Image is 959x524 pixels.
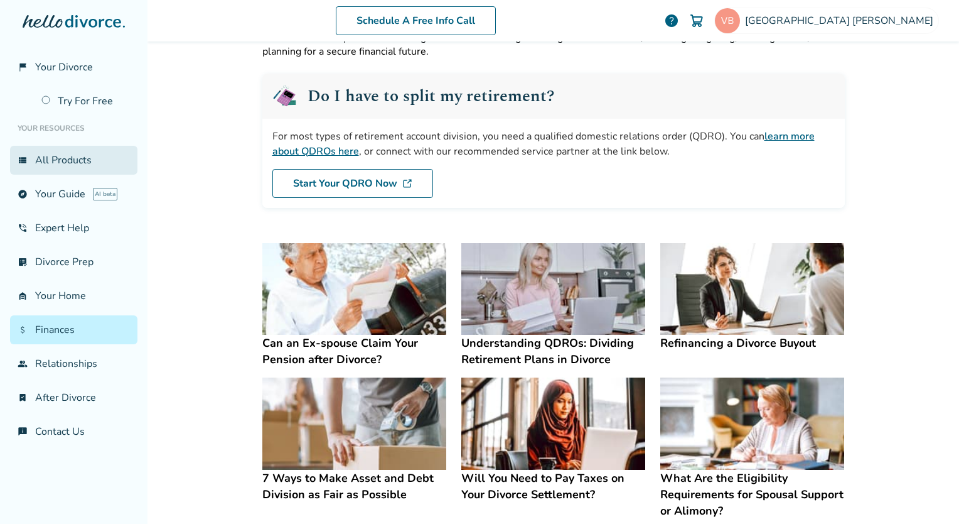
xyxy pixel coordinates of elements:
a: What Are the Eligibility Requirements for Spousal Support or Alimony?What Are the Eligibility Req... [660,378,844,519]
a: exploreYour GuideAI beta [10,180,137,209]
span: [GEOGRAPHIC_DATA] [PERSON_NAME] [745,14,938,28]
span: chat_info [18,427,28,437]
iframe: Chat Widget [896,464,959,524]
h4: Will You Need to Pay Taxes on Your Divorce Settlement? [461,470,645,503]
a: Understanding QDROs: Dividing Retirement Plans in DivorceUnderstanding QDROs: Dividing Retirement... [461,243,645,368]
span: group [18,359,28,369]
a: Start Your QDRO Now [272,169,433,198]
h4: 7 Ways to Make Asset and Debt Division as Fair as Possible [262,470,446,503]
a: 7 Ways to Make Asset and Debt Division as Fair as Possible7 Ways to Make Asset and Debt Division ... [262,378,446,503]
a: garage_homeYour Home [10,281,137,310]
a: Try For Free [34,87,137,116]
span: Your Divorce [35,60,93,74]
a: help [664,13,679,28]
h4: Refinancing a Divorce Buyout [660,335,844,351]
span: list_alt_check [18,257,28,267]
span: phone_in_talk [18,223,28,233]
a: groupRelationships [10,349,137,378]
img: QDRO [272,84,297,109]
span: AI beta [93,188,117,200]
a: list_alt_checkDivorce Prep [10,248,137,276]
a: bookmark_checkAfter Divorce [10,383,137,412]
span: bookmark_check [18,393,28,403]
img: Will You Need to Pay Taxes on Your Divorce Settlement? [461,378,645,470]
span: explore [18,189,28,199]
img: Refinancing a Divorce Buyout [660,243,844,336]
h4: What Are the Eligibility Requirements for Spousal Support or Alimony? [660,470,844,519]
h4: Can an Ex-spouse Claim Your Pension after Divorce? [262,335,446,368]
a: Refinancing a Divorce BuyoutRefinancing a Divorce Buyout [660,243,844,352]
a: phone_in_talkExpert Help [10,214,137,243]
a: Schedule A Free Info Call [336,6,496,35]
a: flag_2Your Divorce [10,53,137,82]
img: vtrawick@yahoo.com [715,8,740,33]
img: What Are the Eligibility Requirements for Spousal Support or Alimony? [660,378,844,470]
a: attach_moneyFinances [10,315,137,344]
img: DL [402,178,412,188]
img: Can an Ex-spouse Claim Your Pension after Divorce? [262,243,446,336]
img: Cart [689,13,704,28]
span: garage_home [18,291,28,301]
li: Your Resources [10,116,137,141]
a: chat_infoContact Us [10,417,137,446]
img: Understanding QDROs: Dividing Retirement Plans in Divorce [461,243,645,336]
h2: Do I have to split my retirement? [308,88,554,104]
img: 7 Ways to Make Asset and Debt Division as Fair as Possible [262,378,446,470]
span: view_list [18,155,28,165]
div: For most types of retirement account division, you need a qualified domestic relations order (QDR... [272,129,835,159]
a: Can an Ex-spouse Claim Your Pension after Divorce?Can an Ex-spouse Claim Your Pension after Divorce? [262,243,446,368]
span: attach_money [18,325,28,335]
a: view_listAll Products [10,146,137,175]
span: flag_2 [18,62,28,72]
a: Will You Need to Pay Taxes on Your Divorce Settlement?Will You Need to Pay Taxes on Your Divorce ... [461,378,645,503]
h4: Understanding QDROs: Dividing Retirement Plans in Divorce [461,335,645,368]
